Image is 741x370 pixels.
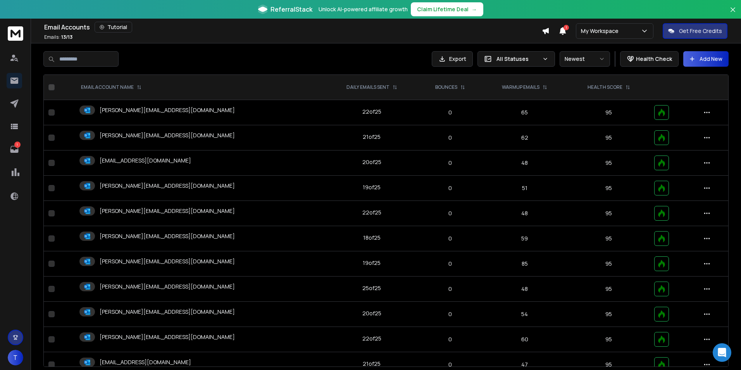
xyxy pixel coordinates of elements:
p: 0 [424,260,477,268]
div: 19 of 25 [363,183,381,191]
p: 0 [424,109,477,116]
p: My Workspace [581,27,622,35]
p: Get Free Credits [679,27,722,35]
td: 95 [568,226,650,251]
div: 20 of 25 [362,158,381,166]
div: 21 of 25 [363,360,381,368]
p: [PERSON_NAME][EMAIL_ADDRESS][DOMAIN_NAME] [100,182,235,190]
td: 95 [568,277,650,302]
p: [PERSON_NAME][EMAIL_ADDRESS][DOMAIN_NAME] [100,308,235,316]
p: [PERSON_NAME][EMAIL_ADDRESS][DOMAIN_NAME] [100,283,235,290]
div: Email Accounts [44,22,542,33]
td: 62 [482,125,568,150]
td: 95 [568,327,650,352]
div: 21 of 25 [363,133,381,141]
td: 95 [568,201,650,226]
button: Get Free Credits [663,23,727,39]
p: [PERSON_NAME][EMAIL_ADDRESS][DOMAIN_NAME] [100,106,235,114]
div: EMAIL ACCOUNT NAME [81,84,141,90]
button: Add New [683,51,729,67]
div: 25 of 25 [362,284,381,292]
p: [PERSON_NAME][EMAIL_ADDRESS][DOMAIN_NAME] [100,207,235,215]
td: 85 [482,251,568,277]
span: 13 / 13 [61,34,72,40]
button: Newest [560,51,610,67]
p: Unlock AI-powered affiliate growth [319,5,408,13]
td: 51 [482,176,568,201]
p: 0 [424,134,477,142]
td: 60 [482,327,568,352]
p: Health Check [636,55,672,63]
p: All Statuses [496,55,539,63]
p: 1 [14,142,21,148]
p: [PERSON_NAME][EMAIL_ADDRESS][DOMAIN_NAME] [100,333,235,341]
p: 0 [424,361,477,368]
p: [PERSON_NAME][EMAIL_ADDRESS][DOMAIN_NAME] [100,131,235,139]
p: 0 [424,235,477,242]
button: Export [432,51,473,67]
p: 0 [424,209,477,217]
p: 0 [424,285,477,293]
p: [PERSON_NAME][EMAIL_ADDRESS][DOMAIN_NAME] [100,232,235,240]
p: HEALTH SCORE [588,84,622,90]
div: 19 of 25 [363,259,381,267]
div: 22 of 25 [362,108,381,116]
p: [EMAIL_ADDRESS][DOMAIN_NAME] [100,358,191,366]
button: T [8,350,23,365]
td: 54 [482,302,568,327]
div: Open Intercom Messenger [713,343,731,362]
td: 65 [482,100,568,125]
p: Emails : [44,34,72,40]
td: 48 [482,277,568,302]
td: 48 [482,201,568,226]
p: BOUNCES [435,84,457,90]
span: ReferralStack [271,5,312,14]
td: 95 [568,150,650,176]
button: Health Check [620,51,679,67]
td: 95 [568,125,650,150]
span: → [472,5,477,13]
p: [PERSON_NAME][EMAIL_ADDRESS][DOMAIN_NAME] [100,258,235,265]
td: 95 [568,100,650,125]
td: 48 [482,150,568,176]
td: 95 [568,251,650,277]
p: WARMUP EMAILS [502,84,539,90]
div: 22 of 25 [362,209,381,216]
p: 0 [424,335,477,343]
td: 95 [568,176,650,201]
p: DAILY EMAILS SENT [346,84,389,90]
div: 22 of 25 [362,335,381,342]
td: 95 [568,302,650,327]
button: Tutorial [95,22,132,33]
p: 0 [424,184,477,192]
span: 1 [564,25,569,30]
td: 59 [482,226,568,251]
p: 0 [424,159,477,167]
button: Claim Lifetime Deal→ [411,2,483,16]
div: 18 of 25 [363,234,381,242]
button: Close banner [728,5,738,23]
div: 20 of 25 [362,309,381,317]
p: 0 [424,310,477,318]
p: [EMAIL_ADDRESS][DOMAIN_NAME] [100,157,191,164]
a: 1 [7,142,22,157]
